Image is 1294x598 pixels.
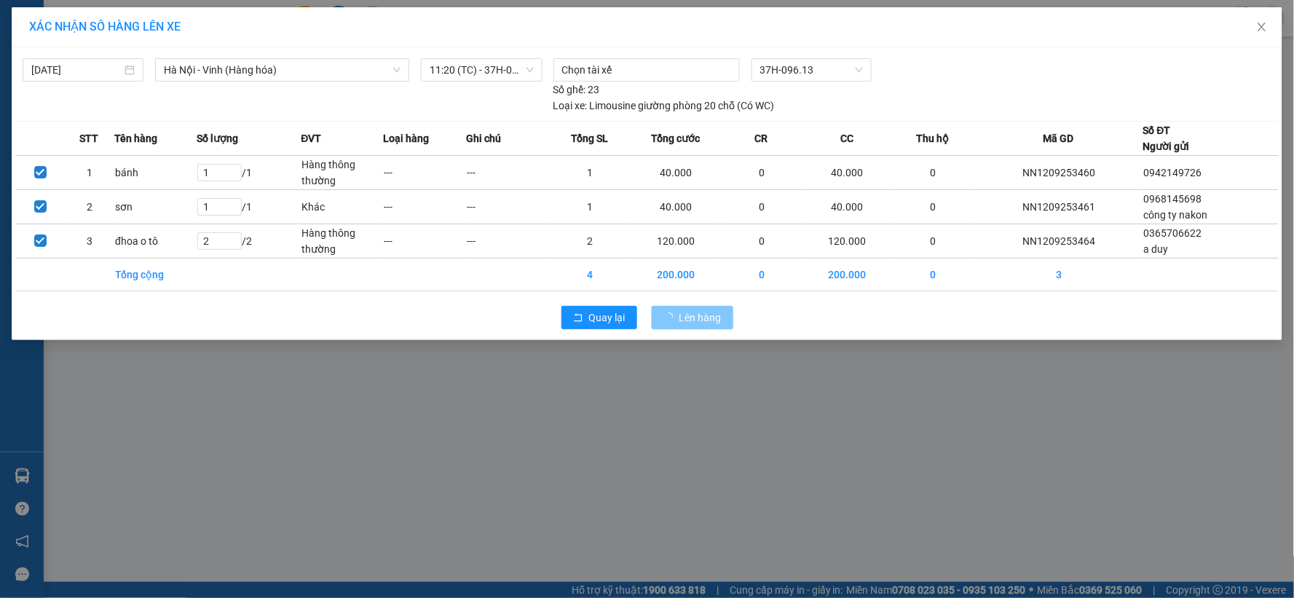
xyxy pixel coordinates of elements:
[29,20,181,34] span: XÁC NHẬN SỐ HÀNG LÊN XE
[65,156,114,190] td: 1
[561,306,637,329] button: rollbackQuay lại
[631,259,720,291] td: 200.000
[892,259,974,291] td: 0
[466,130,501,146] span: Ghi chú
[1256,21,1268,33] span: close
[840,130,853,146] span: CC
[1242,7,1282,48] button: Close
[1144,193,1202,205] span: 0968145698
[164,59,401,81] span: Hà Nội - Vinh (Hàng hóa)
[553,98,588,114] span: Loại xe:
[803,156,892,190] td: 40.000
[1144,227,1202,239] span: 0365706622
[384,224,466,259] td: ---
[803,190,892,224] td: 40.000
[803,259,892,291] td: 200.000
[571,130,608,146] span: Tổng SL
[720,224,802,259] td: 0
[31,62,122,78] input: 12/09/2025
[114,156,197,190] td: bánh
[892,224,974,259] td: 0
[975,224,1143,259] td: NN1209253464
[720,190,802,224] td: 0
[892,190,974,224] td: 0
[549,190,631,224] td: 1
[392,66,401,74] span: down
[114,224,197,259] td: đhoa o tô
[553,98,775,114] div: Limousine giường phòng 20 chỗ (Có WC)
[384,190,466,224] td: ---
[301,224,383,259] td: Hàng thông thường
[384,156,466,190] td: ---
[679,310,722,326] span: Lên hàng
[892,156,974,190] td: 0
[1143,122,1190,154] div: Số ĐT Người gửi
[755,130,768,146] span: CR
[384,130,430,146] span: Loại hàng
[197,190,301,224] td: / 1
[466,156,548,190] td: ---
[803,224,892,259] td: 120.000
[114,190,197,224] td: sơn
[7,79,23,151] img: logo
[573,312,583,324] span: rollback
[26,62,134,111] span: [GEOGRAPHIC_DATA], [GEOGRAPHIC_DATA] ↔ [GEOGRAPHIC_DATA]
[301,156,383,190] td: Hàng thông thường
[466,190,548,224] td: ---
[652,306,733,329] button: Lên hàng
[301,130,321,146] span: ĐVT
[28,12,133,59] strong: CHUYỂN PHÁT NHANH AN PHÚ QUÝ
[549,224,631,259] td: 2
[549,156,631,190] td: 1
[651,130,700,146] span: Tổng cước
[430,59,533,81] span: 11:20 (TC) - 37H-096.13
[197,130,238,146] span: Số lượng
[917,130,950,146] span: Thu hộ
[975,259,1143,291] td: 3
[589,310,626,326] span: Quay lại
[65,224,114,259] td: 3
[197,224,301,259] td: / 2
[631,190,720,224] td: 40.000
[114,259,197,291] td: Tổng cộng
[720,259,802,291] td: 0
[553,82,586,98] span: Số ghế:
[466,224,548,259] td: ---
[760,59,863,81] span: 37H-096.13
[663,312,679,323] span: loading
[631,156,720,190] td: 40.000
[301,190,383,224] td: Khác
[80,130,99,146] span: STT
[114,130,157,146] span: Tên hàng
[1044,130,1074,146] span: Mã GD
[1144,209,1208,221] span: công ty nakon
[975,190,1143,224] td: NN1209253461
[631,224,720,259] td: 120.000
[1144,243,1169,255] span: a duy
[553,82,600,98] div: 23
[975,156,1143,190] td: NN1209253460
[720,156,802,190] td: 0
[65,190,114,224] td: 2
[1144,167,1202,178] span: 0942149726
[549,259,631,291] td: 4
[197,156,301,190] td: / 1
